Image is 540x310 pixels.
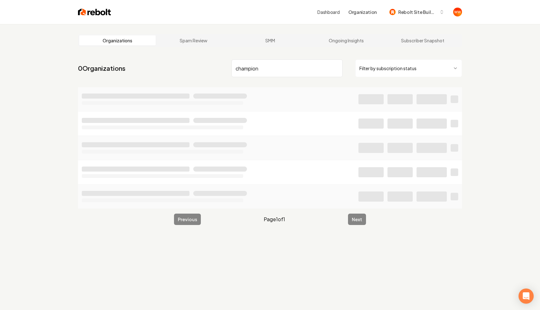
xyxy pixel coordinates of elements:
a: Dashboard [317,9,339,15]
img: Rebolt Site Builder [389,9,396,15]
a: SMM [232,35,308,46]
a: Subscriber Snapshot [384,35,461,46]
a: Ongoing Insights [308,35,385,46]
button: Organization [345,6,381,18]
button: Open user button [453,8,462,16]
img: Rebolt Logo [78,8,111,16]
a: Spam Review [156,35,232,46]
a: 0Organizations [78,64,125,73]
img: Will Wallace [453,8,462,16]
span: Page 1 of 1 [264,216,285,223]
div: Open Intercom Messenger [519,289,534,304]
a: Organizations [79,35,156,46]
span: Rebolt Site Builder [398,9,437,15]
input: Search by name or ID [231,59,343,77]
